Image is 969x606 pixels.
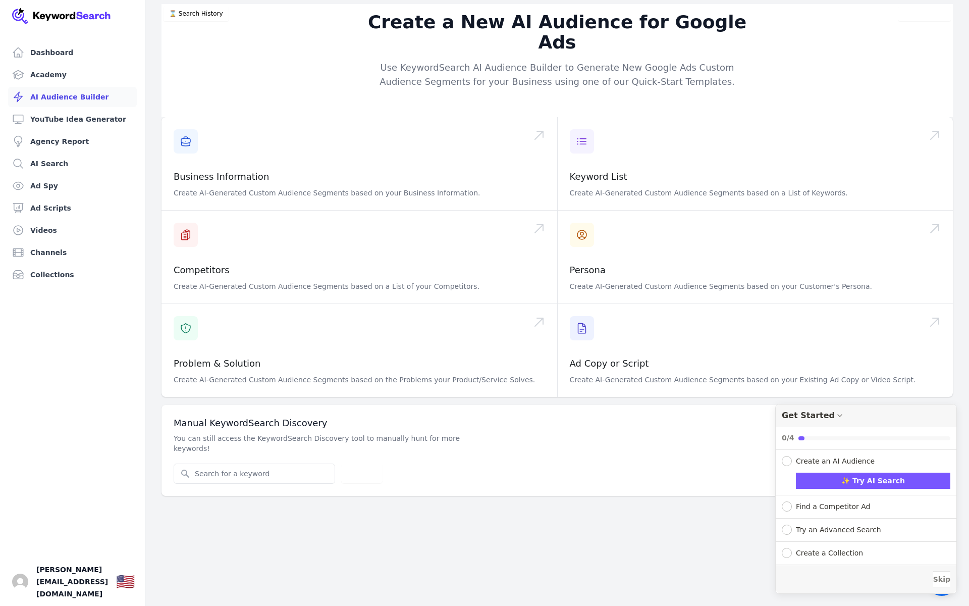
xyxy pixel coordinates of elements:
div: Drag to move checklist [776,405,956,427]
button: Open user button [12,574,28,590]
button: Skip [933,571,950,587]
button: Expand Checklist [776,542,956,565]
a: Academy [8,65,137,85]
div: 🇺🇸 [116,573,135,591]
div: Get Started [775,404,957,594]
a: Business Information [174,171,269,182]
span: ✨ Try AI Search [841,476,905,486]
h2: Create a New AI Audience for Google Ads [363,12,751,53]
a: Agency Report [8,131,137,151]
a: AI Search [8,154,137,174]
button: ✨ Try AI Search [796,473,950,489]
p: You can still access the KeywordSearch Discovery tool to manually hunt for more keywords! [174,433,464,453]
div: Create a Collection [796,548,863,559]
div: Find a Competitor Ad [796,501,871,512]
a: Competitors [174,265,230,275]
button: Collapse Checklist [776,405,956,449]
a: Ad Spy [8,176,137,196]
span: [PERSON_NAME][EMAIL_ADDRESS][DOMAIN_NAME] [36,564,108,600]
div: Try an Advanced Search [796,525,881,535]
a: AI Audience Builder [8,87,137,107]
a: Collections [8,265,137,285]
a: Problem & Solution [174,358,260,369]
div: Get Started [782,411,835,420]
a: Channels [8,242,137,263]
div: 0/4 [782,433,794,443]
h3: Manual KeywordSearch Discovery [174,417,941,429]
a: Ad Scripts [8,198,137,218]
a: Ad Copy or Script [570,358,649,369]
a: Videos [8,220,137,240]
span: Skip [933,574,950,585]
input: Search for a keyword [174,464,335,483]
button: ⌛️ Search History [164,6,229,21]
a: YouTube Idea Generator [8,109,137,129]
button: Expand Checklist [776,495,956,518]
button: Search [341,464,383,483]
p: Use KeywordSearch AI Audience Builder to Generate New Google Ads Custom Audience Segments for you... [363,61,751,89]
button: Video Tutorial [898,6,951,21]
a: Dashboard [8,42,137,63]
button: Collapse Checklist [776,450,956,467]
button: Expand Checklist [776,519,956,541]
div: Create an AI Audience [796,456,875,467]
a: Keyword List [570,171,627,182]
a: Persona [570,265,606,275]
img: Your Company [12,8,111,24]
button: 🇺🇸 [116,572,135,592]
